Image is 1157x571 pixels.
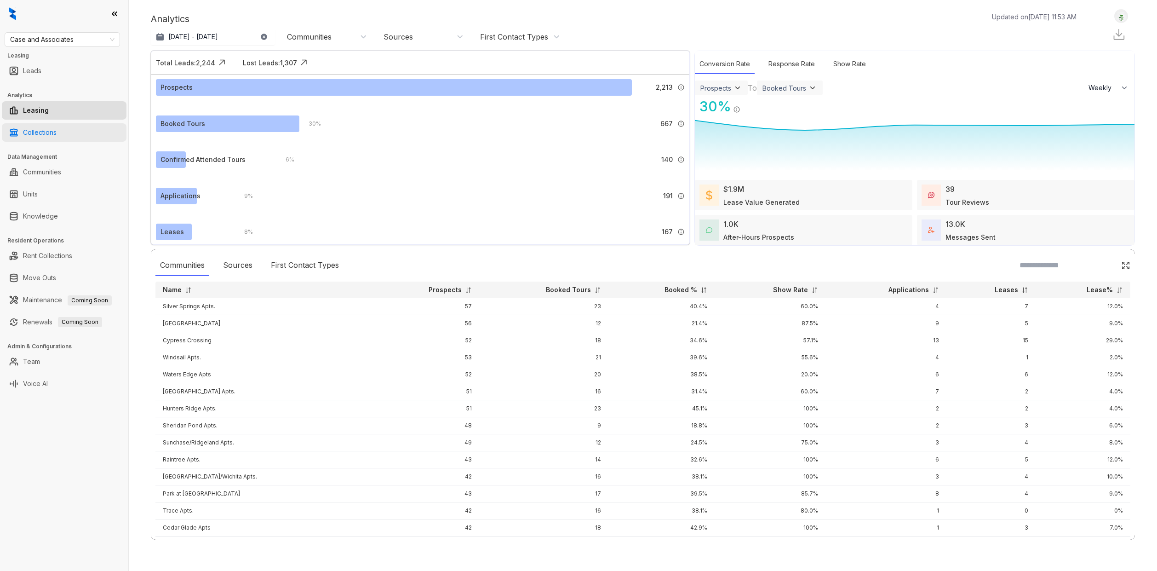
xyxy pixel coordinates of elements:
a: Rent Collections [23,247,72,265]
td: 24.5% [608,434,715,451]
img: AfterHoursConversations [706,227,712,234]
td: 4.0% [1036,383,1130,400]
td: 1 [825,519,946,536]
td: 6.0% [1036,417,1130,434]
div: Tour Reviews [945,197,989,207]
li: Team [2,352,126,371]
div: 9 % [235,191,253,201]
span: Case and Associates [10,33,115,46]
p: [DATE] - [DATE] [168,32,218,41]
td: 52 [372,332,479,349]
td: Windsail Apts. [155,349,372,366]
div: Booked Tours [762,84,806,92]
td: 80.0% [715,536,825,554]
td: 56 [372,315,479,332]
td: 85.7% [715,485,825,502]
div: 6 % [276,155,294,165]
td: 4 [825,298,946,315]
button: [DATE] - [DATE] [151,29,275,45]
td: 9.0% [1036,485,1130,502]
td: 21 [479,349,608,366]
td: 3 [946,417,1036,434]
td: Silver Springs Apts. [155,298,372,315]
td: 0% [1036,502,1130,519]
span: 167 [662,227,673,237]
div: 13.0K [945,219,965,230]
td: 7.0% [1036,519,1130,536]
li: Rent Collections [2,247,126,265]
td: 16 [479,383,608,400]
div: Sources [384,32,413,42]
img: sorting [932,287,939,294]
div: Show Rate [829,54,871,74]
td: 34.2% [608,536,715,554]
td: 2 [946,400,1036,417]
td: Cedar Glade Apts [155,519,372,536]
p: Booked % [664,285,697,294]
span: Weekly [1088,83,1117,92]
a: Leads [23,62,41,80]
a: Knowledge [23,207,58,225]
td: Park at [GEOGRAPHIC_DATA] [155,485,372,502]
a: Collections [23,123,57,142]
td: 18.8% [608,417,715,434]
td: 6 [946,366,1036,383]
td: 13 [479,536,608,554]
td: 4 [946,468,1036,485]
td: 14 [479,451,608,468]
span: 191 [663,191,673,201]
td: Cypress Crossing [155,332,372,349]
li: Voice AI [2,375,126,393]
td: 100% [715,451,825,468]
td: 45.1% [608,400,715,417]
td: 17 [479,485,608,502]
td: Trace Apts. [155,502,372,519]
td: 20 [479,366,608,383]
td: 38.5% [608,366,715,383]
td: Sheridan Pond Apts. [155,417,372,434]
p: Lease% [1087,285,1113,294]
img: ViewFilterArrow [733,83,742,92]
a: Move Outs [23,269,56,287]
td: 23 [479,400,608,417]
td: Sunchase/Ridgeland Apts. [155,434,372,451]
div: Lost Leads: 1,307 [243,58,297,68]
a: RenewalsComing Soon [23,313,102,331]
td: 9.0% [1036,315,1130,332]
td: 12.0% [1036,366,1130,383]
td: 39.5% [608,485,715,502]
td: 10.0% [1036,468,1130,485]
td: 23 [479,298,608,315]
td: 57.1% [715,332,825,349]
td: [GEOGRAPHIC_DATA] [155,315,372,332]
img: sorting [811,287,818,294]
li: Collections [2,123,126,142]
li: Move Outs [2,269,126,287]
td: 87.5% [715,315,825,332]
td: 5 [946,315,1036,332]
td: 100% [715,417,825,434]
td: 42.9% [608,519,715,536]
td: 42 [372,502,479,519]
img: Download [1112,28,1126,41]
td: 52 [372,366,479,383]
td: 31.4% [608,383,715,400]
img: Click Icon [297,56,311,69]
div: Response Rate [764,54,819,74]
td: [GEOGRAPHIC_DATA] Apts. [155,383,372,400]
button: Weekly [1083,80,1134,96]
td: 12 [479,315,608,332]
li: Leads [2,62,126,80]
p: Prospects [429,285,462,294]
img: sorting [700,287,707,294]
td: 38 [372,536,479,554]
img: TotalFum [928,227,934,233]
td: 51 [372,400,479,417]
img: ViewFilterArrow [808,83,817,92]
div: Communities [155,255,209,276]
td: 2 [825,536,946,554]
img: Info [677,84,685,91]
td: 4 [946,434,1036,451]
td: 7 [825,383,946,400]
a: Units [23,185,38,203]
